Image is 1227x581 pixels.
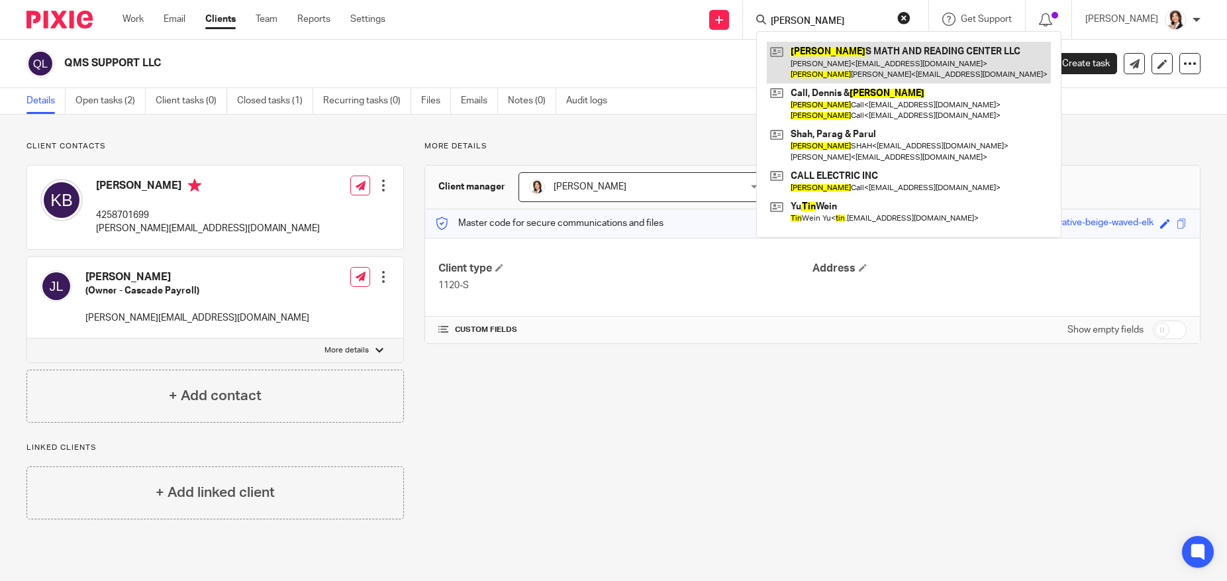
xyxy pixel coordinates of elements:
a: Client tasks (0) [156,88,227,114]
a: Email [164,13,185,26]
a: Files [421,88,451,114]
a: Reports [297,13,330,26]
img: Pixie [26,11,93,28]
input: Search [769,16,889,28]
a: Team [256,13,277,26]
h4: [PERSON_NAME] [85,270,309,284]
img: svg%3E [40,270,72,302]
p: 4258701699 [96,209,320,222]
h2: QMS SUPPORT LLC [64,56,829,70]
h4: Address [812,262,1187,276]
p: Linked clients [26,443,404,453]
h4: + Add contact [169,386,262,406]
a: Open tasks (2) [75,88,146,114]
p: Client contacts [26,141,404,152]
a: Emails [461,88,498,114]
h4: [PERSON_NAME] [96,179,320,195]
button: Clear [897,11,910,25]
h4: + Add linked client [156,482,275,503]
a: Audit logs [566,88,617,114]
h4: Client type [438,262,812,276]
img: svg%3E [40,179,83,221]
p: [PERSON_NAME][EMAIL_ADDRESS][DOMAIN_NAME] [96,222,320,235]
p: [PERSON_NAME] [1085,13,1158,26]
p: Master code for secure communications and files [435,217,663,230]
a: Notes (0) [508,88,556,114]
span: Get Support [961,15,1012,24]
a: Settings [350,13,385,26]
p: 1120-S [438,279,812,292]
a: Details [26,88,66,114]
a: Create task [1040,53,1117,74]
div: conservative-beige-waved-elk [1028,216,1153,231]
h4: CUSTOM FIELDS [438,325,812,335]
span: [PERSON_NAME] [554,182,626,191]
img: BW%20Website%203%20-%20square.jpg [1165,9,1186,30]
p: [PERSON_NAME][EMAIL_ADDRESS][DOMAIN_NAME] [85,311,309,325]
i: Primary [188,179,201,192]
img: svg%3E [26,50,54,78]
h3: Client manager [438,180,505,193]
a: Work [123,13,144,26]
a: Recurring tasks (0) [323,88,411,114]
h5: (Owner - Cascade Payroll) [85,284,309,297]
p: More details [424,141,1201,152]
a: Clients [205,13,236,26]
img: BW%20Website%203%20-%20square.jpg [529,179,545,195]
label: Show empty fields [1067,323,1144,337]
a: Closed tasks (1) [237,88,313,114]
p: More details [324,345,369,356]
